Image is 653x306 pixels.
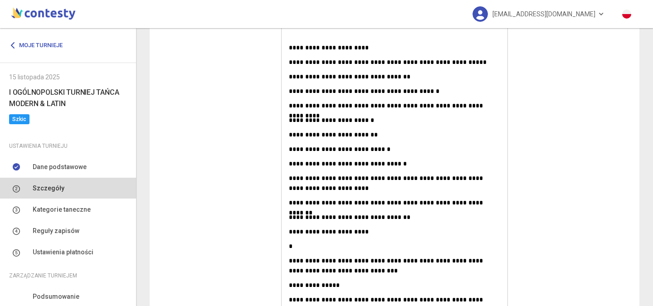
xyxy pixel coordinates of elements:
[13,228,20,235] img: number-4
[33,291,79,301] span: Podsumowanie
[9,114,29,124] span: Szkic
[33,247,93,257] span: Ustawienia płatności
[9,87,127,109] h6: I OGÓLNOPOLSKI TURNIEJ TAŃCA MODERN & LATIN
[33,162,87,172] span: Dane podstawowe
[33,226,79,236] span: Reguły zapisów
[13,206,20,214] img: number-3
[33,204,91,214] span: Kategorie taneczne
[9,72,127,82] div: 15 listopada 2025
[9,141,127,151] div: Ustawienia turnieju
[9,271,77,281] span: Zarządzanie turniejem
[33,183,64,193] span: Szczegóły
[13,249,20,257] img: number-5
[13,185,20,193] img: number-2
[492,5,595,24] span: [EMAIL_ADDRESS][DOMAIN_NAME]
[9,37,69,53] a: Moje turnieje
